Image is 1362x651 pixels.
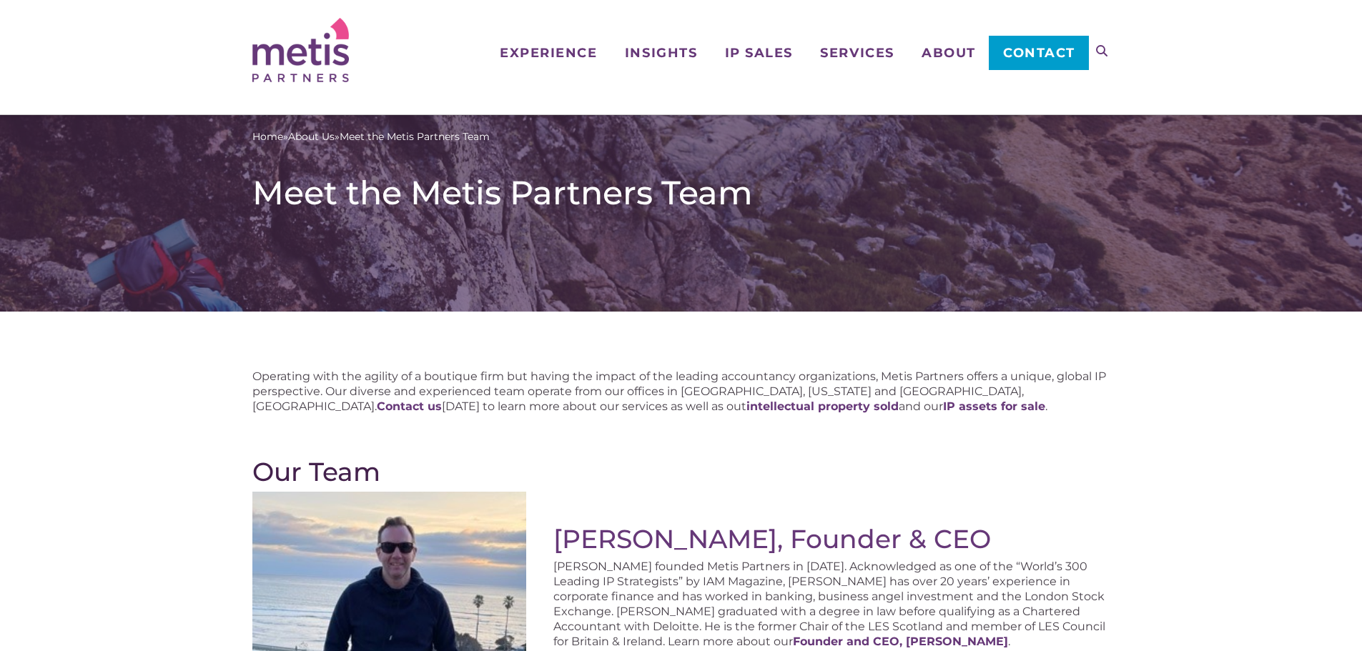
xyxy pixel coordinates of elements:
span: Services [820,46,894,59]
span: Meet the Metis Partners Team [340,129,490,144]
span: Insights [625,46,697,59]
span: Experience [500,46,597,59]
a: intellectual property sold [746,399,899,413]
a: Contact us [377,399,442,413]
span: » » [252,129,490,144]
a: [PERSON_NAME], Founder & CEO [553,523,991,555]
a: Home [252,129,283,144]
p: [PERSON_NAME] founded Metis Partners in [DATE]. Acknowledged as one of the “World’s 300 Leading I... [553,559,1110,649]
a: Contact [989,36,1088,70]
span: Contact [1003,46,1075,59]
span: IP Sales [725,46,793,59]
a: About Us [288,129,335,144]
h2: Our Team [252,457,1110,487]
p: Operating with the agility of a boutique firm but having the impact of the leading accountancy or... [252,369,1110,414]
a: Founder and CEO, [PERSON_NAME] [793,635,1008,648]
a: IP assets for sale [943,399,1045,413]
span: About [922,46,976,59]
img: Metis Partners [252,18,349,82]
h1: Meet the Metis Partners Team [252,173,1110,213]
